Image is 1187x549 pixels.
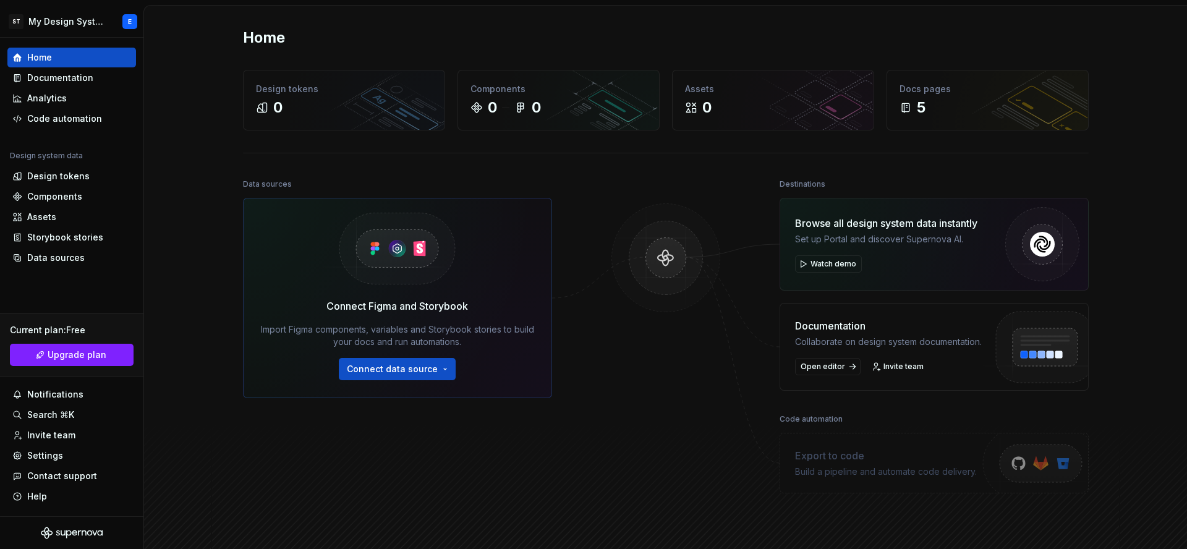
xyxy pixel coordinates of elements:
[795,216,977,231] div: Browse all design system data instantly
[672,70,874,130] a: Assets0
[532,98,541,117] div: 0
[7,187,136,206] a: Components
[7,405,136,425] button: Search ⌘K
[27,113,102,125] div: Code automation
[243,176,292,193] div: Data sources
[7,88,136,108] a: Analytics
[27,388,83,401] div: Notifications
[347,363,438,375] span: Connect data source
[780,176,825,193] div: Destinations
[27,72,93,84] div: Documentation
[7,68,136,88] a: Documentation
[256,83,432,95] div: Design tokens
[7,385,136,404] button: Notifications
[7,207,136,227] a: Assets
[339,358,456,380] button: Connect data source
[41,527,103,539] svg: Supernova Logo
[27,449,63,462] div: Settings
[243,70,445,130] a: Design tokens0
[27,51,52,64] div: Home
[917,98,925,117] div: 5
[10,344,134,366] a: Upgrade plan
[273,98,283,117] div: 0
[795,358,861,375] a: Open editor
[27,92,67,104] div: Analytics
[243,28,285,48] h2: Home
[795,336,982,348] div: Collaborate on design system documentation.
[27,211,56,223] div: Assets
[27,170,90,182] div: Design tokens
[7,166,136,186] a: Design tokens
[7,466,136,486] button: Contact support
[27,429,75,441] div: Invite team
[27,490,47,503] div: Help
[7,48,136,67] a: Home
[9,14,23,29] div: ST
[883,362,924,372] span: Invite team
[48,349,106,361] span: Upgrade plan
[801,362,845,372] span: Open editor
[795,255,862,273] button: Watch demo
[795,318,982,333] div: Documentation
[261,323,534,348] div: Import Figma components, variables and Storybook stories to build your docs and run automations.
[2,8,141,35] button: STMy Design SystemE
[27,190,82,203] div: Components
[795,466,977,478] div: Build a pipeline and automate code delivery.
[702,98,712,117] div: 0
[795,233,977,245] div: Set up Portal and discover Supernova AI.
[780,411,843,428] div: Code automation
[27,409,74,421] div: Search ⌘K
[685,83,861,95] div: Assets
[887,70,1089,130] a: Docs pages5
[27,231,103,244] div: Storybook stories
[128,17,132,27] div: E
[7,487,136,506] button: Help
[795,448,977,463] div: Export to code
[326,299,468,313] div: Connect Figma and Storybook
[457,70,660,130] a: Components00
[868,358,929,375] a: Invite team
[7,109,136,129] a: Code automation
[7,248,136,268] a: Data sources
[7,425,136,445] a: Invite team
[810,259,856,269] span: Watch demo
[10,151,83,161] div: Design system data
[470,83,647,95] div: Components
[488,98,497,117] div: 0
[27,252,85,264] div: Data sources
[10,324,134,336] div: Current plan : Free
[27,470,97,482] div: Contact support
[900,83,1076,95] div: Docs pages
[28,15,108,28] div: My Design System
[7,228,136,247] a: Storybook stories
[7,446,136,466] a: Settings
